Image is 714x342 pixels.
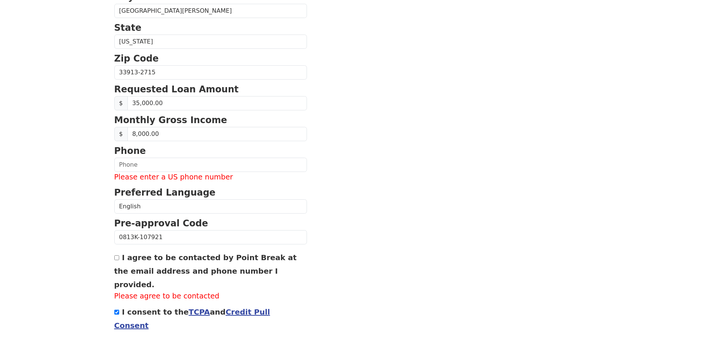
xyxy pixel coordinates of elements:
strong: Requested Loan Amount [114,84,239,95]
strong: Pre-approval Code [114,218,208,229]
input: Requested Loan Amount [127,96,307,110]
strong: Preferred Language [114,187,216,198]
label: I consent to the and [114,307,270,330]
strong: State [114,23,142,33]
input: City [114,4,307,18]
p: Monthly Gross Income [114,113,307,127]
strong: Phone [114,146,146,156]
a: TCPA [189,307,210,316]
input: Monthly Gross Income [127,127,307,141]
label: Please agree to be contacted [114,291,307,302]
span: $ [114,96,128,110]
label: I agree to be contacted by Point Break at the email address and phone number I provided. [114,253,297,289]
label: Please enter a US phone number [114,172,307,183]
strong: Zip Code [114,53,159,64]
a: Credit Pull Consent [114,307,270,330]
span: $ [114,127,128,141]
input: Zip Code [114,65,307,80]
input: Pre-approval Code [114,230,307,244]
input: Phone [114,158,307,172]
